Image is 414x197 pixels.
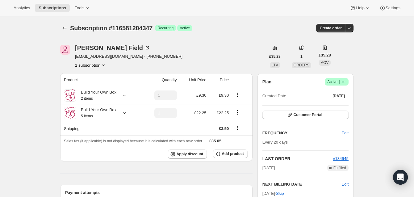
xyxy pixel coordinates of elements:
div: [PERSON_NAME] Field [75,45,150,51]
span: Created Date [262,93,286,99]
span: Subscription #116581204347 [70,25,153,31]
span: LTV [272,63,278,67]
button: Edit [342,181,349,187]
span: Settings [386,6,400,10]
th: Product [60,73,142,87]
span: [EMAIL_ADDRESS][DOMAIN_NAME] · [PHONE_NUMBER] [75,53,182,60]
button: Customer Portal [262,111,349,119]
span: Help [356,6,364,10]
span: Sales tax (if applicable) is not displayed because it is calculated with each new order. [64,139,203,143]
span: Skip [276,191,284,197]
span: [DATE] · [262,191,284,196]
h2: Payment attempts [65,190,248,196]
span: £22.25 [194,111,207,115]
span: [DATE] [262,165,275,171]
button: Help [346,4,374,12]
span: ORDERS [294,63,309,67]
span: £3.50 [219,126,229,131]
span: Active [180,26,190,31]
div: Build Your Own Box [76,89,116,102]
button: Subscriptions [35,4,70,12]
span: £35.05 [209,139,222,143]
button: £35.28 [266,52,284,61]
button: Apply discount [168,149,207,159]
span: 1 [300,54,303,59]
span: Julie Field [60,45,70,55]
button: Product actions [232,109,242,116]
button: Subscriptions [60,24,69,32]
button: Shipping actions [232,124,242,131]
h2: Plan [262,79,272,85]
button: Analytics [10,4,34,12]
span: £9.30 [219,93,229,98]
h2: NEXT BILLING DATE [262,181,342,187]
span: Recurring [157,26,174,31]
button: 1 [297,52,306,61]
span: £9.30 [196,93,207,98]
span: Subscriptions [39,6,66,10]
button: [DATE] [329,92,349,100]
small: 5 items [81,114,93,118]
a: #134945 [333,156,349,161]
div: Build Your Own Box [76,107,116,119]
span: Customer Portal [294,112,322,117]
button: Product actions [75,62,107,68]
span: Analytics [14,6,30,10]
span: [DATE] [332,94,345,98]
button: Tools [71,4,94,12]
button: Edit [338,128,352,138]
th: Shipping [60,122,142,135]
span: | [339,79,340,84]
small: 2 items [81,96,93,101]
span: Active [327,79,346,85]
span: AOV [321,61,328,65]
button: Settings [376,4,404,12]
button: Add product [213,149,247,158]
span: £35.28 [269,54,281,59]
img: product img [64,107,76,119]
span: Create order [320,26,342,31]
span: Edit [342,130,349,136]
span: £22.25 [217,111,229,115]
span: Tools [75,6,84,10]
span: Fulfilled [333,166,346,170]
span: £35.28 [319,52,331,58]
span: Every 20 days [262,140,288,145]
button: #134945 [333,156,349,162]
th: Price [208,73,231,87]
h2: LAST ORDER [262,156,333,162]
span: Apply discount [177,152,203,157]
button: Create order [316,24,345,32]
button: Product actions [232,91,242,98]
th: Unit Price [179,73,208,87]
h2: FREQUENCY [262,130,342,136]
th: Quantity [142,73,178,87]
img: product img [64,89,76,102]
div: Open Intercom Messenger [393,170,408,185]
span: Add product [222,151,244,156]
